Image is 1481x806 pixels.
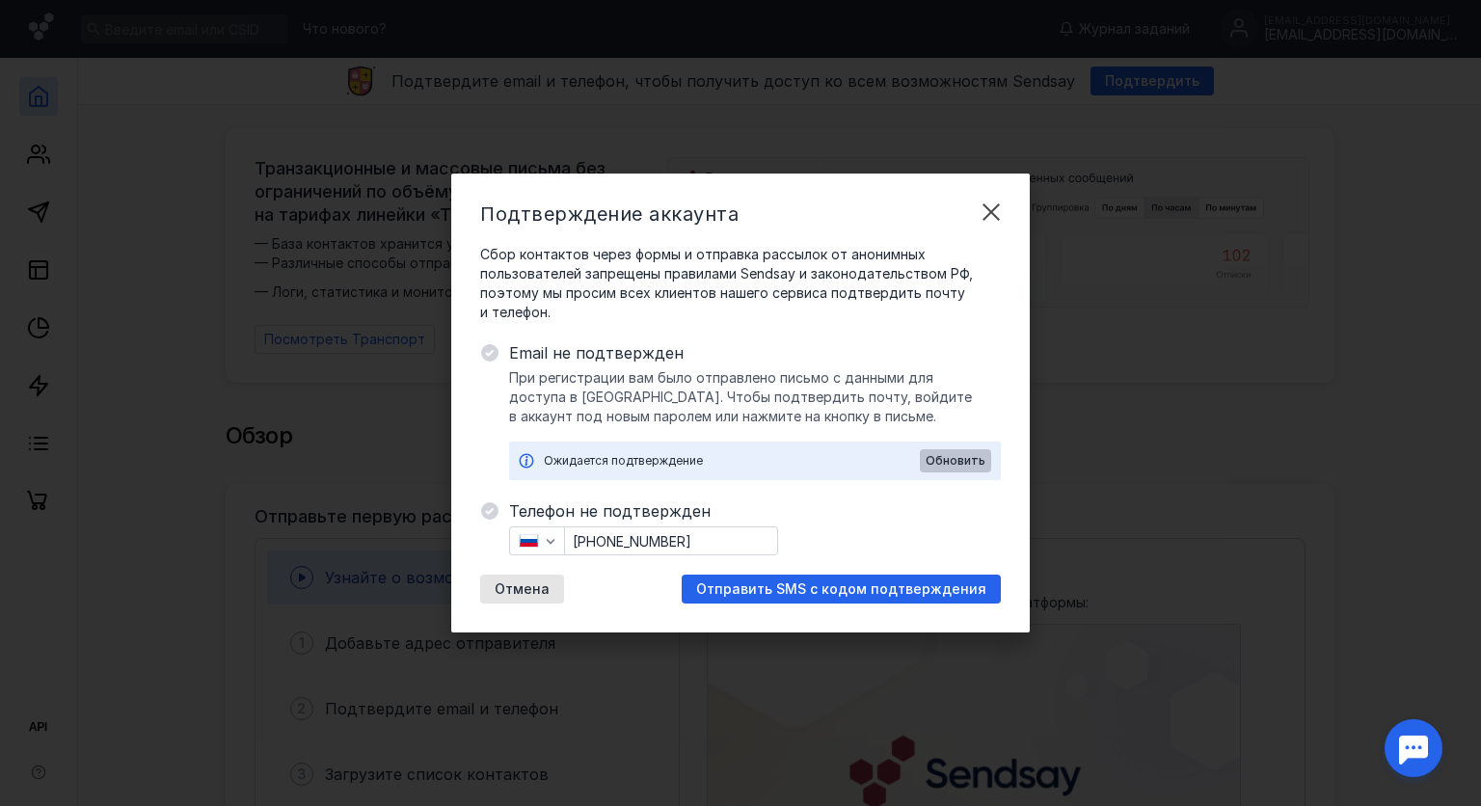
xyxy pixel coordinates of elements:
[480,575,564,604] button: Отмена
[926,454,985,468] span: Обновить
[509,368,1001,426] span: При регистрации вам было отправлено письмо с данными для доступа в [GEOGRAPHIC_DATA]. Чтобы подтв...
[495,581,550,598] span: Отмена
[480,245,1001,322] span: Сбор контактов через формы и отправка рассылок от анонимных пользователей запрещены правилами Sen...
[696,581,986,598] span: Отправить SMS с кодом подтверждения
[682,575,1001,604] button: Отправить SMS с кодом подтверждения
[509,341,1001,364] span: Email не подтвержден
[480,202,739,226] span: Подтверждение аккаунта
[544,451,920,470] div: Ожидается подтверждение
[920,449,991,472] button: Обновить
[509,499,1001,523] span: Телефон не подтвержден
